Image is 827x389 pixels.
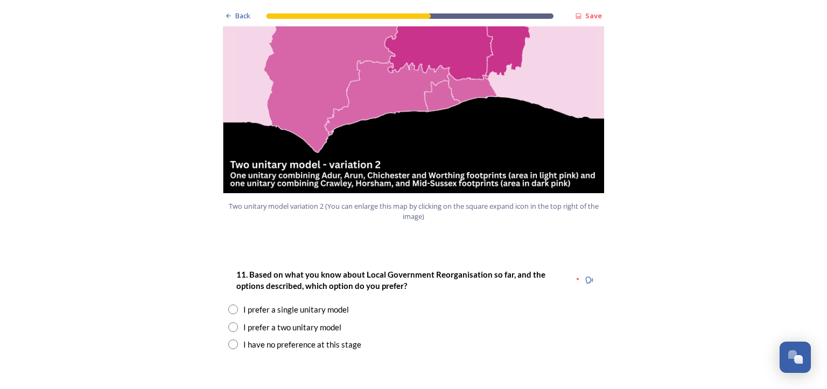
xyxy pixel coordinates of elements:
strong: 11. Based on what you know about Local Government Reorganisation so far, and the options describe... [236,270,547,291]
span: Two unitary model variation 2 (You can enlarge this map by clicking on the square expand icon in ... [228,201,599,222]
button: Open Chat [780,342,811,373]
strong: Save [585,11,602,20]
div: I prefer a two unitary model [243,321,341,334]
div: I have no preference at this stage [243,338,361,351]
span: Back [235,11,250,21]
div: I prefer a single unitary model [243,303,349,316]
